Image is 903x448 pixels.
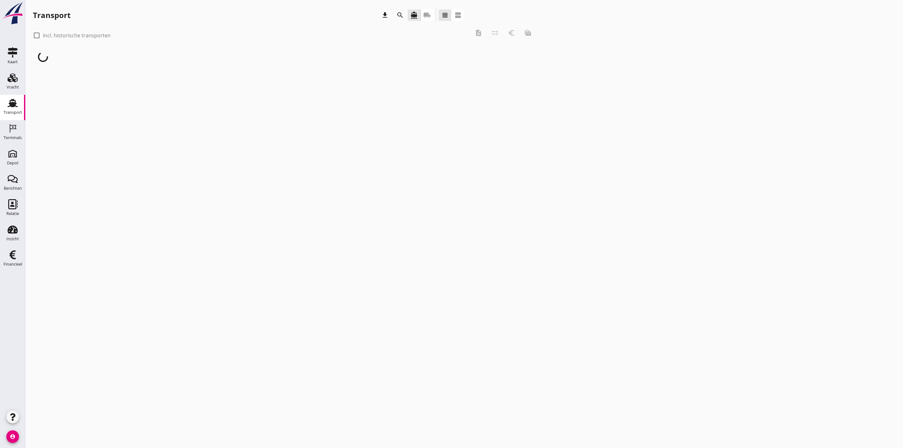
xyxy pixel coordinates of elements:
[1,2,24,25] img: logo-small.a267ee39.svg
[4,186,22,190] div: Berichten
[33,10,70,20] div: Transport
[381,11,389,19] i: download
[454,11,462,19] i: view_agenda
[3,262,22,266] div: Financieel
[423,11,431,19] i: local_shipping
[6,237,19,241] div: Inzicht
[6,430,19,443] i: account_circle
[441,11,449,19] i: view_headline
[6,212,19,216] div: Relatie
[7,85,19,89] div: Vracht
[7,161,19,165] div: Depot
[396,11,404,19] i: search
[43,32,111,39] label: Incl. historische transporten
[3,110,22,114] div: Transport
[8,60,18,64] div: Kaart
[3,136,22,140] div: Terminals
[410,11,418,19] i: directions_boat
